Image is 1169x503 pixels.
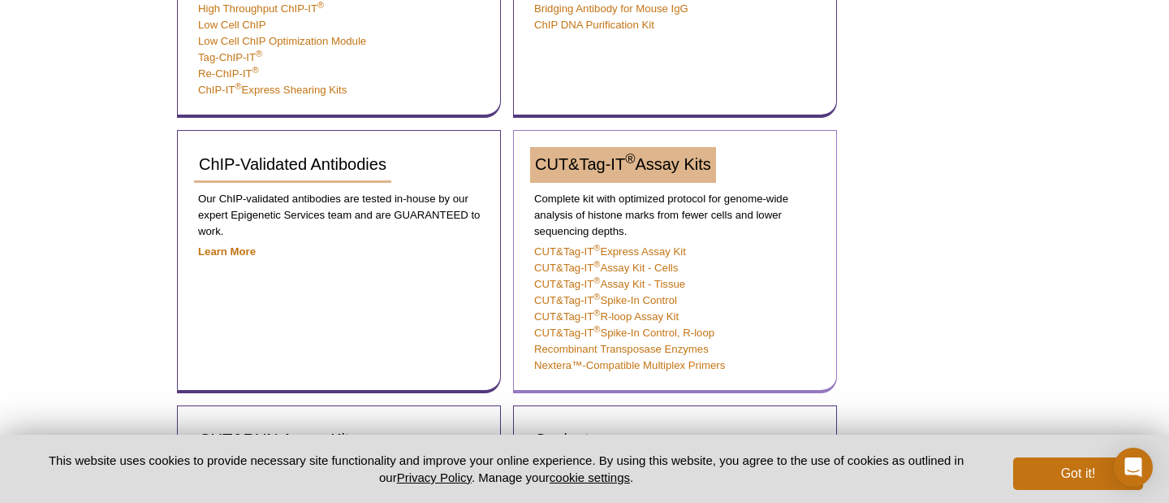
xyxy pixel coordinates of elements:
a: Privacy Policy [397,470,472,484]
a: Learn More [198,245,256,258]
sup: ® [593,275,600,285]
sup: ® [625,151,635,167]
a: High Throughput ChIP-IT® [198,2,324,15]
a: ChIP-Validated Antibodies [194,147,391,183]
sup: ® [252,65,259,75]
span: CUT&RUN Assay Kits [199,431,358,449]
span: ChIP-Validated Antibodies [199,155,386,173]
sup: ® [235,81,241,91]
a: ChIP DNA Purification Kit [534,19,654,31]
sup: ® [593,308,600,318]
a: Bridging Antibody for Mouse IgG [534,2,688,15]
a: CUT&RUN Assay Kits [194,423,363,458]
sup: ® [593,292,600,301]
button: cookie settings [550,470,630,484]
p: Complete kit with optimized protocol for genome-wide analysis of histone marks from fewer cells a... [530,191,820,240]
a: CUT&Tag-IT®Spike-In Control, R-loop [534,327,714,339]
sup: ® [593,324,600,334]
button: Got it! [1013,457,1143,490]
a: Recombinant Transposase Enzymes [534,343,709,355]
a: ChIP-IT®Express Shearing Kits [198,84,347,96]
sup: ® [256,49,262,59]
a: CUT&Tag-IT®Assay Kit ‐ Tissue [534,278,685,290]
a: Nextera™-Compatible Multiplex Primers [534,359,725,371]
sup: ® [593,259,600,269]
sup: ® [593,243,600,253]
a: CUT&Tag-IT®Express Assay Kit [534,245,686,258]
span: CUT&Tag-IT Assay Kits [535,155,711,173]
p: This website uses cookies to provide necessary site functionality and improve your online experie... [26,452,986,486]
a: CUT&Tag-IT®R-loop Assay Kit [534,310,679,323]
a: CUT&Tag-IT®Spike-In Control [534,294,677,306]
a: Tag-ChIP-IT® [198,51,262,63]
a: Low Cell ChIP [198,19,266,31]
span: Sonicators [535,431,612,449]
a: Sonicators [530,423,617,458]
p: Our ChIP-validated antibodies are tested in-house by our expert Epigenetic Services team and are ... [194,191,484,240]
a: CUT&Tag-IT®Assay Kits [530,147,716,183]
div: Open Intercom Messenger [1114,448,1153,487]
a: CUT&Tag-IT®Assay Kit ‐ Cells [534,262,678,274]
a: Low Cell ChIP Optimization Module [198,35,366,47]
a: Re-ChIP-IT® [198,67,259,80]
